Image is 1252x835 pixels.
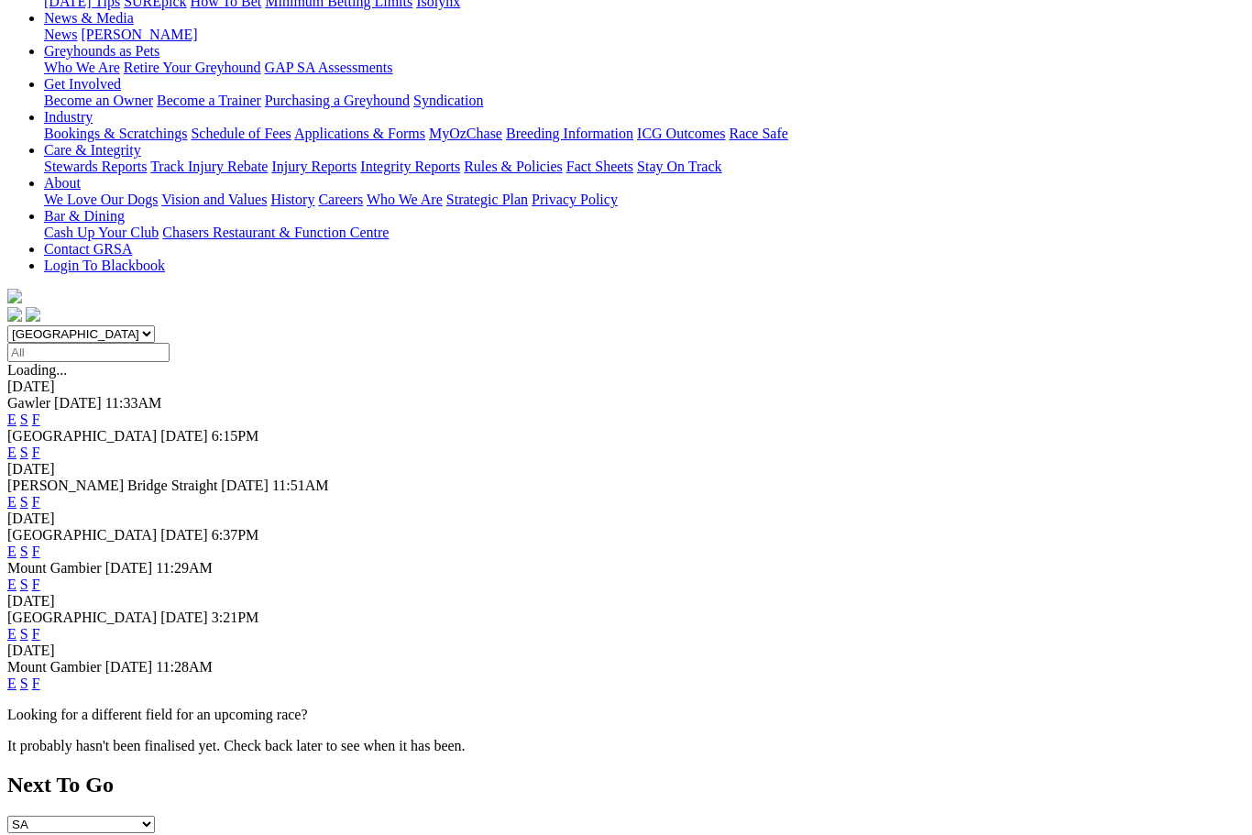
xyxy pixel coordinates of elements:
[44,192,158,207] a: We Love Our Dogs
[464,159,563,174] a: Rules & Policies
[162,225,389,240] a: Chasers Restaurant & Function Centre
[367,192,443,207] a: Who We Are
[221,478,269,493] span: [DATE]
[7,626,16,642] a: E
[20,445,28,460] a: S
[429,126,502,141] a: MyOzChase
[7,395,50,411] span: Gawler
[413,93,483,108] a: Syndication
[81,27,197,42] a: [PERSON_NAME]
[20,626,28,642] a: S
[44,142,141,158] a: Care & Integrity
[44,109,93,125] a: Industry
[7,659,102,675] span: Mount Gambier
[637,126,725,141] a: ICG Outcomes
[7,643,1245,659] div: [DATE]
[20,494,28,510] a: S
[7,511,1245,527] div: [DATE]
[272,478,329,493] span: 11:51AM
[294,126,425,141] a: Applications & Forms
[7,412,16,427] a: E
[32,676,40,691] a: F
[44,175,81,191] a: About
[7,577,16,592] a: E
[7,461,1245,478] div: [DATE]
[44,126,187,141] a: Bookings & Scratchings
[7,362,67,378] span: Loading...
[7,527,157,543] span: [GEOGRAPHIC_DATA]
[360,159,460,174] a: Integrity Reports
[160,610,208,625] span: [DATE]
[44,93,1245,109] div: Get Involved
[7,738,466,753] partial: It probably hasn't been finalised yet. Check back later to see when it has been.
[318,192,363,207] a: Careers
[7,478,217,493] span: [PERSON_NAME] Bridge Straight
[637,159,721,174] a: Stay On Track
[270,192,314,207] a: History
[212,428,259,444] span: 6:15PM
[7,428,157,444] span: [GEOGRAPHIC_DATA]
[20,412,28,427] a: S
[156,659,213,675] span: 11:28AM
[44,192,1245,208] div: About
[7,676,16,691] a: E
[54,395,102,411] span: [DATE]
[191,126,291,141] a: Schedule of Fees
[7,560,102,576] span: Mount Gambier
[44,159,147,174] a: Stewards Reports
[44,93,153,108] a: Become an Owner
[7,544,16,559] a: E
[32,494,40,510] a: F
[20,676,28,691] a: S
[44,60,1245,76] div: Greyhounds as Pets
[7,445,16,460] a: E
[32,544,40,559] a: F
[7,593,1245,610] div: [DATE]
[157,93,261,108] a: Become a Trainer
[44,208,125,224] a: Bar & Dining
[160,527,208,543] span: [DATE]
[150,159,268,174] a: Track Injury Rebate
[161,192,267,207] a: Vision and Values
[44,60,120,75] a: Who We Are
[44,159,1245,175] div: Care & Integrity
[44,241,132,257] a: Contact GRSA
[729,126,787,141] a: Race Safe
[20,577,28,592] a: S
[105,560,153,576] span: [DATE]
[124,60,261,75] a: Retire Your Greyhound
[44,43,159,59] a: Greyhounds as Pets
[32,445,40,460] a: F
[7,379,1245,395] div: [DATE]
[20,544,28,559] a: S
[7,494,16,510] a: E
[44,126,1245,142] div: Industry
[32,412,40,427] a: F
[44,27,77,42] a: News
[44,10,134,26] a: News & Media
[32,626,40,642] a: F
[44,27,1245,43] div: News & Media
[7,707,1245,723] p: Looking for a different field for an upcoming race?
[44,225,1245,241] div: Bar & Dining
[212,610,259,625] span: 3:21PM
[105,659,153,675] span: [DATE]
[532,192,618,207] a: Privacy Policy
[26,307,40,322] img: twitter.svg
[156,560,213,576] span: 11:29AM
[44,76,121,92] a: Get Involved
[566,159,633,174] a: Fact Sheets
[105,395,162,411] span: 11:33AM
[271,159,357,174] a: Injury Reports
[506,126,633,141] a: Breeding Information
[44,258,165,273] a: Login To Blackbook
[446,192,528,207] a: Strategic Plan
[7,343,170,362] input: Select date
[212,527,259,543] span: 6:37PM
[265,60,393,75] a: GAP SA Assessments
[7,610,157,625] span: [GEOGRAPHIC_DATA]
[7,307,22,322] img: facebook.svg
[32,577,40,592] a: F
[7,289,22,303] img: logo-grsa-white.png
[7,773,1245,797] h2: Next To Go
